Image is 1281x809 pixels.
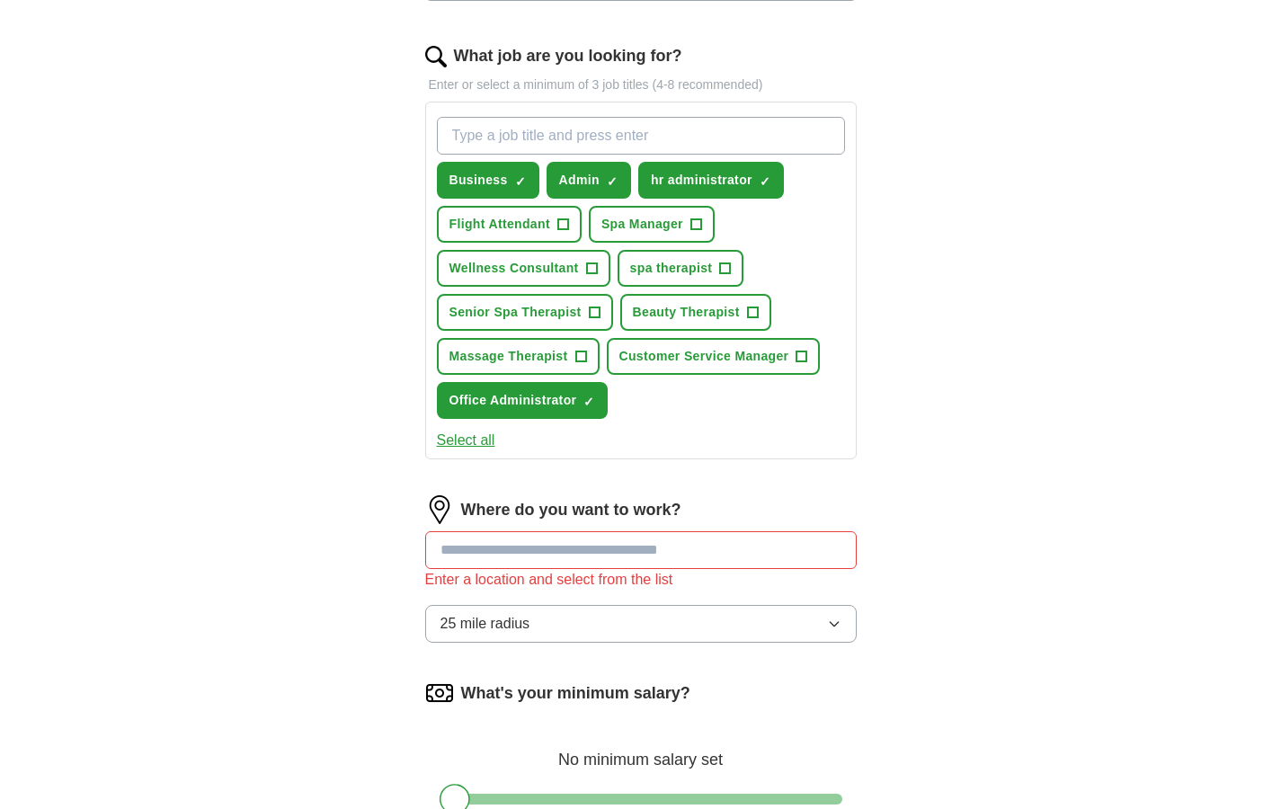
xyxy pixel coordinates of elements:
[437,338,600,375] button: Massage Therapist
[630,259,713,278] span: spa therapist
[607,174,618,189] span: ✓
[425,729,857,772] div: No minimum salary set
[583,395,594,409] span: ✓
[449,259,579,278] span: Wellness Consultant
[651,171,752,190] span: hr administrator
[449,171,508,190] span: Business
[559,171,600,190] span: Admin
[437,206,582,243] button: Flight Attendant
[454,44,682,68] label: What job are you looking for?
[437,294,613,331] button: Senior Spa Therapist
[437,430,495,451] button: Select all
[437,117,845,155] input: Type a job title and press enter
[437,162,539,199] button: Business✓
[425,605,857,643] button: 25 mile radius
[589,206,715,243] button: Spa Manager
[633,303,740,322] span: Beauty Therapist
[515,174,526,189] span: ✓
[437,250,610,287] button: Wellness Consultant
[425,46,447,67] img: search.png
[449,303,582,322] span: Senior Spa Therapist
[601,215,683,234] span: Spa Manager
[449,215,550,234] span: Flight Attendant
[425,76,857,94] p: Enter or select a minimum of 3 job titles (4-8 recommended)
[437,382,609,419] button: Office Administrator✓
[618,250,744,287] button: spa therapist
[449,347,568,366] span: Massage Therapist
[425,495,454,524] img: location.png
[547,162,631,199] button: Admin✓
[449,391,577,410] span: Office Administrator
[638,162,784,199] button: hr administrator✓
[440,613,530,635] span: 25 mile radius
[461,681,690,706] label: What's your minimum salary?
[425,679,454,707] img: salary.png
[607,338,821,375] button: Customer Service Manager
[619,347,789,366] span: Customer Service Manager
[425,569,857,591] div: Enter a location and select from the list
[620,294,771,331] button: Beauty Therapist
[461,498,681,522] label: Where do you want to work?
[760,174,770,189] span: ✓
